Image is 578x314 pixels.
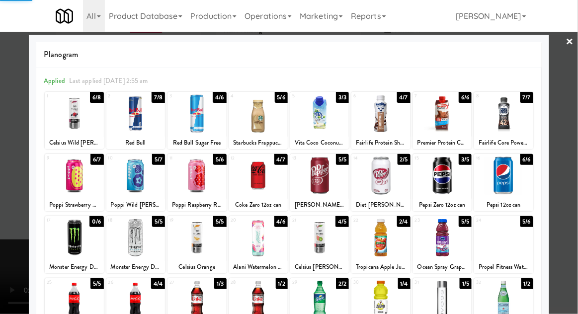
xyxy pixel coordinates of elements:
div: 9 [47,154,74,162]
div: 27 [169,278,197,287]
div: Propel Fitness Water grape 16.9oz [474,261,533,273]
div: 32 [476,278,503,287]
div: 2/2 [336,278,349,289]
div: Celsius Orange [167,261,226,273]
div: 4/7 [274,154,288,165]
div: Diet [PERSON_NAME] 12oz can [351,199,410,211]
div: 185/5Monster Energy Drink Zero Ultra (16oz) [106,216,165,273]
div: 235/5Ocean Spray Grape Cranberry [413,216,472,273]
div: 28 [231,278,258,287]
img: Micromart [56,7,73,25]
div: 5/5 [336,154,349,165]
div: 3/3 [336,92,349,103]
div: 5/5 [213,216,226,227]
div: [PERSON_NAME] 12oz can [290,199,349,211]
div: 5/5 [90,278,103,289]
div: 25 [47,278,74,287]
div: 195/5Celsius Orange [167,216,226,273]
div: 16 [476,154,503,162]
div: Premier Protein Chocolate [414,137,470,149]
span: Last applied [DATE] 2:55 am [69,76,148,85]
div: Coke Zero 12oz can [231,199,286,211]
div: Poppi Raspberry Rose [167,199,226,211]
div: 1/5 [460,278,472,289]
div: 222/4Tropicana Apple Juice [351,216,410,273]
div: Celsius [PERSON_NAME] [292,261,347,273]
div: 22 [353,216,381,225]
div: 0/6 [89,216,103,227]
div: Ocean Spray Grape Cranberry [413,261,472,273]
div: 3 [169,92,197,100]
div: 1/2 [276,278,288,289]
div: 5/7 [152,154,165,165]
div: 12 [231,154,258,162]
div: Coke Zero 12oz can [229,199,288,211]
div: Pepsi 12oz can [474,199,533,211]
div: Alani Watermelon Wave [231,261,286,273]
div: Pepsi Zero 12oz can [413,199,472,211]
div: 53/3Vita Coco Coconut Water [290,92,349,149]
div: Monster Energy Drink Zero Ultra (16oz) [106,261,165,273]
div: 115/6Poppi Raspberry Rose [167,154,226,211]
div: Premier Protein Chocolate [413,137,472,149]
div: 7/8 [152,92,165,103]
div: Monster Energy Drink (16oz) [46,261,102,273]
div: 5/5 [459,216,472,227]
div: Poppi Wild [PERSON_NAME] [108,199,164,211]
div: 29 [292,278,320,287]
div: 1/3 [214,278,226,289]
div: Propel Fitness Water grape 16.9oz [476,261,531,273]
div: 245/6Propel Fitness Water grape 16.9oz [474,216,533,273]
div: 7 [415,92,442,100]
div: 87/7Fairlife Core Power Elite 42g [474,92,533,149]
div: 4/6 [274,216,288,227]
span: Planogram [44,47,534,62]
div: 34/6Red Bull Sugar Free [167,92,226,149]
div: Fairlife Protein Shake Chocolate [353,137,409,149]
div: 20 [231,216,258,225]
div: 142/5Diet [PERSON_NAME] 12oz can [351,154,410,211]
div: 27/8Red Bull [106,92,165,149]
div: 3/5 [459,154,472,165]
div: 31 [415,278,442,287]
div: Poppi Strawberry Lemon [46,199,102,211]
div: Tropicana Apple Juice [353,261,409,273]
div: Fairlife Core Power Elite 42g [474,137,533,149]
div: 4/4 [151,278,165,289]
div: 170/6Monster Energy Drink (16oz) [45,216,103,273]
div: Pepsi 12oz can [476,199,531,211]
div: 15 [415,154,442,162]
div: 6/6 [459,92,472,103]
div: 6/6 [520,154,533,165]
div: Pepsi Zero 12oz can [414,199,470,211]
div: 5/5 [152,216,165,227]
div: 4/7 [397,92,411,103]
div: 45/6Starbucks Frappuccino Vanilla [229,92,288,149]
div: 2/4 [397,216,411,227]
div: 13 [292,154,320,162]
div: Vita Coco Coconut Water [292,137,347,149]
div: 6/8 [90,92,103,103]
div: 1/2 [521,278,533,289]
div: 76/6Premier Protein Chocolate [413,92,472,149]
div: 64/7Fairlife Protein Shake Chocolate [351,92,410,149]
div: Celsius Orange [169,261,225,273]
span: Applied [44,76,65,85]
div: Vita Coco Coconut Water [290,137,349,149]
div: 2/5 [398,154,411,165]
div: Tropicana Apple Juice [351,261,410,273]
div: Monster Energy Drink Zero Ultra (16oz) [108,261,164,273]
div: 1/4 [398,278,411,289]
div: 7/7 [520,92,533,103]
div: 5/6 [213,154,226,165]
div: 21 [292,216,320,225]
div: Fairlife Core Power Elite 42g [476,137,531,149]
div: 4/5 [335,216,349,227]
div: 24 [476,216,503,225]
div: Diet [PERSON_NAME] 12oz can [353,199,409,211]
div: Celsius Wild [PERSON_NAME] [45,137,103,149]
div: 105/7Poppi Wild [PERSON_NAME] [106,154,165,211]
div: 6 [353,92,381,100]
div: Starbucks Frappuccino Vanilla [231,137,286,149]
div: 4/6 [213,92,226,103]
